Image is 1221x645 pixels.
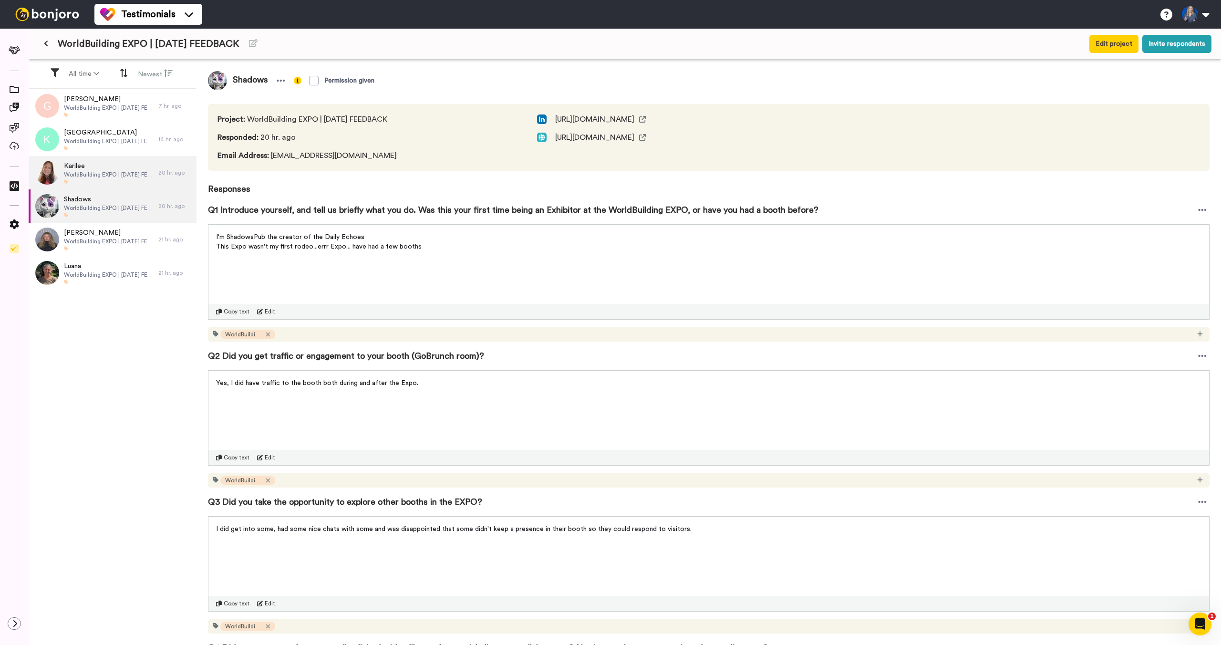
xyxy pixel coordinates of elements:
a: [GEOGRAPHIC_DATA]WorldBuilding EXPO | [DATE] FEEDBACK14 hr. ago [29,123,197,156]
a: [PERSON_NAME]WorldBuilding EXPO | [DATE] FEEDBACK7 hr. ago [29,89,197,123]
span: Edit [265,454,275,461]
div: 21 hr. ago [158,236,192,243]
span: Testimonials [121,8,176,21]
img: web.svg [537,133,547,142]
div: 14 hr. ago [158,135,192,143]
span: Responded : [217,134,259,141]
button: Edit project [1089,35,1138,53]
span: Email Address : [217,152,269,159]
a: [PERSON_NAME]WorldBuilding EXPO | [DATE] FEEDBACK21 hr. ago [29,223,197,256]
button: Invite respondents [1142,35,1211,53]
span: I did get into some, had some nice chats with some and was disappointed that some didn't keep a p... [216,526,692,532]
span: Yes, I did have traffic to the booth both during and after the Expo. [216,380,418,386]
span: WorldBuildingEXPO [225,477,263,484]
span: [EMAIL_ADDRESS][DOMAIN_NAME] [217,150,518,161]
span: WorldBuilding EXPO | [DATE] FEEDBACK [64,137,154,145]
span: WorldBuildingEXPO [225,331,263,338]
span: WorldBuildingEXPO [225,623,263,630]
span: WorldBuilding EXPO | [DATE] FEEDBACK [64,271,154,279]
div: 20 hr. ago [158,202,192,210]
img: k.png [35,127,59,151]
button: Newest [132,65,178,83]
img: info-yellow.svg [294,77,301,84]
span: Q2 Did you get traffic or engagement to your booth (GoBrunch room)? [208,349,484,363]
span: Edit [265,600,275,607]
span: Shadows [227,71,274,90]
span: 1 [1208,613,1216,620]
img: linked-in.png [537,114,547,124]
span: WorldBuilding EXPO | [DATE] FEEDBACK [64,204,154,212]
div: 20 hr. ago [158,169,192,177]
span: Luana [64,261,154,271]
span: Q3 Did you take the opportunity to explore other booths in the EXPO? [208,495,482,509]
span: [PERSON_NAME] [64,228,154,238]
div: 7 hr. ago [158,102,192,110]
span: Project : [217,115,245,123]
a: ShadowsWorldBuilding EXPO | [DATE] FEEDBACK20 hr. ago [29,189,197,223]
a: KarileeWorldBuilding EXPO | [DATE] FEEDBACK20 hr. ago [29,156,197,189]
div: Permission given [324,76,374,85]
span: This Expo wasn't my first rodeo...errr Expo... have had a few booths [216,243,422,250]
span: WorldBuilding EXPO | [DATE] FEEDBACK [64,171,154,178]
span: 20 hr. ago [217,132,518,143]
span: Copy text [224,308,249,315]
img: bj-logo-header-white.svg [11,8,83,21]
span: WorldBuilding EXPO | [DATE] FEEDBACK [64,104,154,112]
div: 21 hr. ago [158,269,192,277]
span: [GEOGRAPHIC_DATA] [64,128,154,137]
span: Edit [265,308,275,315]
button: All time [63,65,105,83]
span: [URL][DOMAIN_NAME] [555,114,634,125]
a: LuanaWorldBuilding EXPO | [DATE] FEEDBACK21 hr. ago [29,256,197,290]
img: Checklist.svg [10,244,19,253]
span: [PERSON_NAME] [64,94,154,104]
img: 4cab479a-aaf2-4853-b85d-d395ee55eefb.png [35,161,59,185]
img: 4ccbde3d-66c5-4862-b6f0-3132448235bf.jpeg [35,261,59,285]
img: 38d45eaf-e5e9-48a8-8f24-2746ded53dd2.png [35,228,59,251]
iframe: Intercom live chat [1189,613,1211,635]
span: WorldBuilding EXPO | [DATE] FEEDBACK [217,114,518,125]
span: Karilee [64,161,154,171]
span: Q1 Introduce yourself, and tell us briefly what you do. Was this your first time being an Exhibit... [208,203,818,217]
img: g.png [35,94,59,118]
span: Responses [208,171,1210,196]
span: WorldBuilding EXPO | [DATE] FEEDBACK [64,238,154,245]
span: WorldBuilding EXPO | [DATE] FEEDBACK [58,37,239,51]
img: tm-color.svg [100,7,115,22]
img: 0d83f7a9-6b14-473a-adb0-193112f1df23.jpeg [208,71,227,90]
span: Copy text [224,454,249,461]
span: [URL][DOMAIN_NAME] [555,132,634,143]
span: Shadows [64,195,154,204]
img: 0d83f7a9-6b14-473a-adb0-193112f1df23.jpeg [35,194,59,218]
span: Copy text [224,600,249,607]
span: I'm ShadowsPub the creator of the Daily Echoes [216,234,364,240]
